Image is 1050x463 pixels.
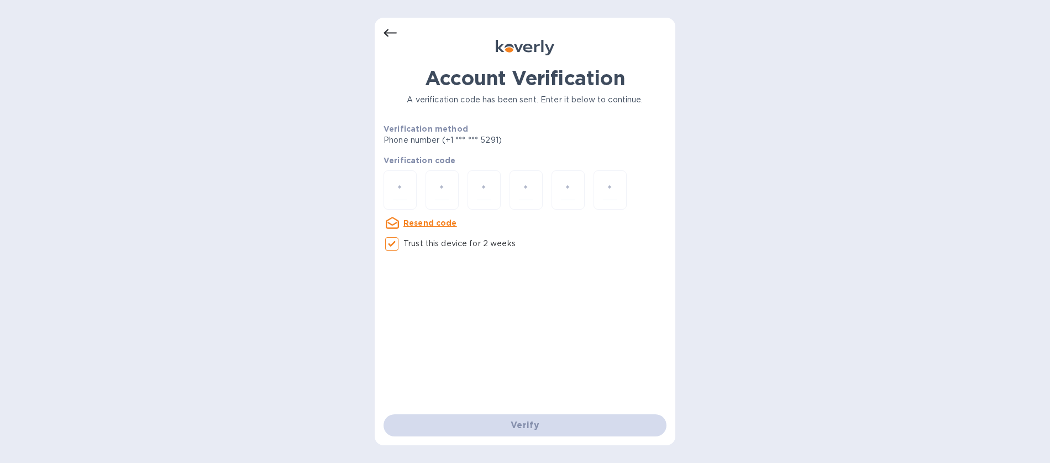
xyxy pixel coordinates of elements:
h1: Account Verification [384,66,666,90]
u: Resend code [403,219,457,227]
p: Phone number (+1 *** *** 5291) [384,134,586,146]
b: Verification method [384,124,468,133]
p: A verification code has been sent. Enter it below to continue. [384,94,666,106]
p: Trust this device for 2 weeks [403,238,516,249]
p: Verification code [384,155,666,166]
